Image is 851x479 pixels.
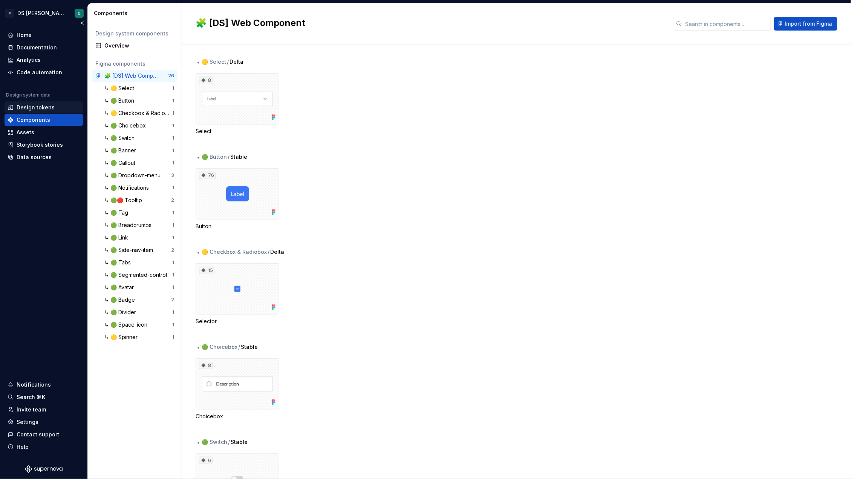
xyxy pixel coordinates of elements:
[104,333,141,341] div: ↳ 🟡 Spinner
[199,457,213,464] div: 6
[101,207,177,219] a: ↳ 🟢 Tag1
[270,248,284,256] span: Delta
[17,104,55,111] div: Design tokens
[94,9,179,17] div: Components
[104,259,134,266] div: ↳ 🟢 Tabs
[104,221,155,229] div: ↳ 🟢 Breadcrumbs
[5,139,83,151] a: Storybook stories
[172,85,174,91] div: 1
[172,272,174,278] div: 1
[101,219,177,231] a: ↳ 🟢 Breadcrumbs1
[101,244,177,256] a: ↳ 🟢 Side-nav-item2
[172,235,174,241] div: 1
[104,97,137,104] div: ↳ 🟢 Button
[199,77,213,84] div: 8
[101,319,177,331] a: ↳ 🟢 Space-icon1
[196,358,279,420] div: 8Choicebox
[17,129,34,136] div: Assets
[172,160,174,166] div: 1
[231,438,248,446] span: Stable
[17,406,46,413] div: Invite team
[238,343,240,351] span: /
[196,438,227,446] div: ↳ 🟢 Switch
[5,101,83,114] a: Design tokens
[101,107,177,119] a: ↳ 🟡 Checkbox & Radiobox1
[104,296,138,304] div: ↳ 🟢 Badge
[196,223,279,230] div: Button
[199,267,214,274] div: 15
[104,284,137,291] div: ↳ 🟢 Avatar
[104,321,150,329] div: ↳ 🟢 Space-icon
[5,29,83,41] a: Home
[101,281,177,293] a: ↳ 🟢 Avatar1
[172,322,174,328] div: 1
[101,269,177,281] a: ↳ 🟢 Segmented-control1
[104,184,152,192] div: ↳ 🟢 Notifications
[77,18,87,28] button: Collapse sidebar
[172,135,174,141] div: 1
[104,209,131,216] div: ↳ 🟢 Tag
[172,222,174,228] div: 1
[101,306,177,318] a: ↳ 🟢 Divider1
[104,147,139,154] div: ↳ 🟢 Banner
[104,172,164,179] div: ↳ 🟢 Dropdown-menu
[17,154,52,161] div: Data sources
[17,418,38,426] div: Settings
[785,20,833,28] span: Import from Figma
[171,247,174,253] div: 2
[196,248,267,256] div: ↳ 🟡 Checkbox & Radiobox
[171,172,174,178] div: 3
[774,17,837,31] button: Import from Figma
[78,10,81,16] div: O
[196,318,279,325] div: Selector
[101,157,177,169] a: ↳ 🟢 Callout1
[104,109,172,117] div: ↳ 🟡 Checkbox & Radiobox
[101,194,177,206] a: ↳ 🟢🔴 Tooltip2
[5,379,83,391] button: Notifications
[172,210,174,216] div: 1
[196,17,664,29] h2: 🧩 [DS] Web Component
[5,391,83,403] button: Search ⌘K
[6,92,51,98] div: Design system data
[230,58,243,66] span: Delta
[5,404,83,416] a: Invite team
[199,172,216,179] div: 76
[241,343,258,351] span: Stable
[682,17,771,31] input: Search in components...
[5,54,83,66] a: Analytics
[172,98,174,104] div: 1
[104,122,149,129] div: ↳ 🟢 Choicebox
[101,144,177,157] a: ↳ 🟢 Banner1
[196,127,279,135] div: Select
[92,40,177,52] a: Overview
[2,5,86,21] button: CDS [PERSON_NAME]O
[104,197,145,204] div: ↳ 🟢🔴 Tooltip
[5,9,14,18] div: C
[228,153,230,161] span: /
[17,116,50,124] div: Components
[101,120,177,132] a: ↳ 🟢 Choicebox1
[230,153,247,161] span: Stable
[104,309,139,316] div: ↳ 🟢 Divider
[172,110,174,116] div: 1
[101,294,177,306] a: ↳ 🟢 Badge2
[196,73,279,135] div: 8Select
[172,147,174,154] div: 1
[172,259,174,266] div: 1
[101,169,177,181] a: ↳ 🟢 Dropdown-menu3
[25,465,63,473] svg: Supernova Logo
[101,95,177,107] a: ↳ 🟢 Button1
[268,248,269,256] span: /
[171,297,174,303] div: 2
[104,271,170,279] div: ↳ 🟢 Segmented-control
[17,381,51,388] div: Notifications
[101,182,177,194] a: ↳ 🟢 Notifications1
[104,246,156,254] div: ↳ 🟢 Side-nav-item
[17,431,59,438] div: Contact support
[101,82,177,94] a: ↳ 🟡 Select1
[17,69,62,76] div: Code automation
[172,334,174,340] div: 1
[5,66,83,78] a: Code automation
[17,141,63,149] div: Storybook stories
